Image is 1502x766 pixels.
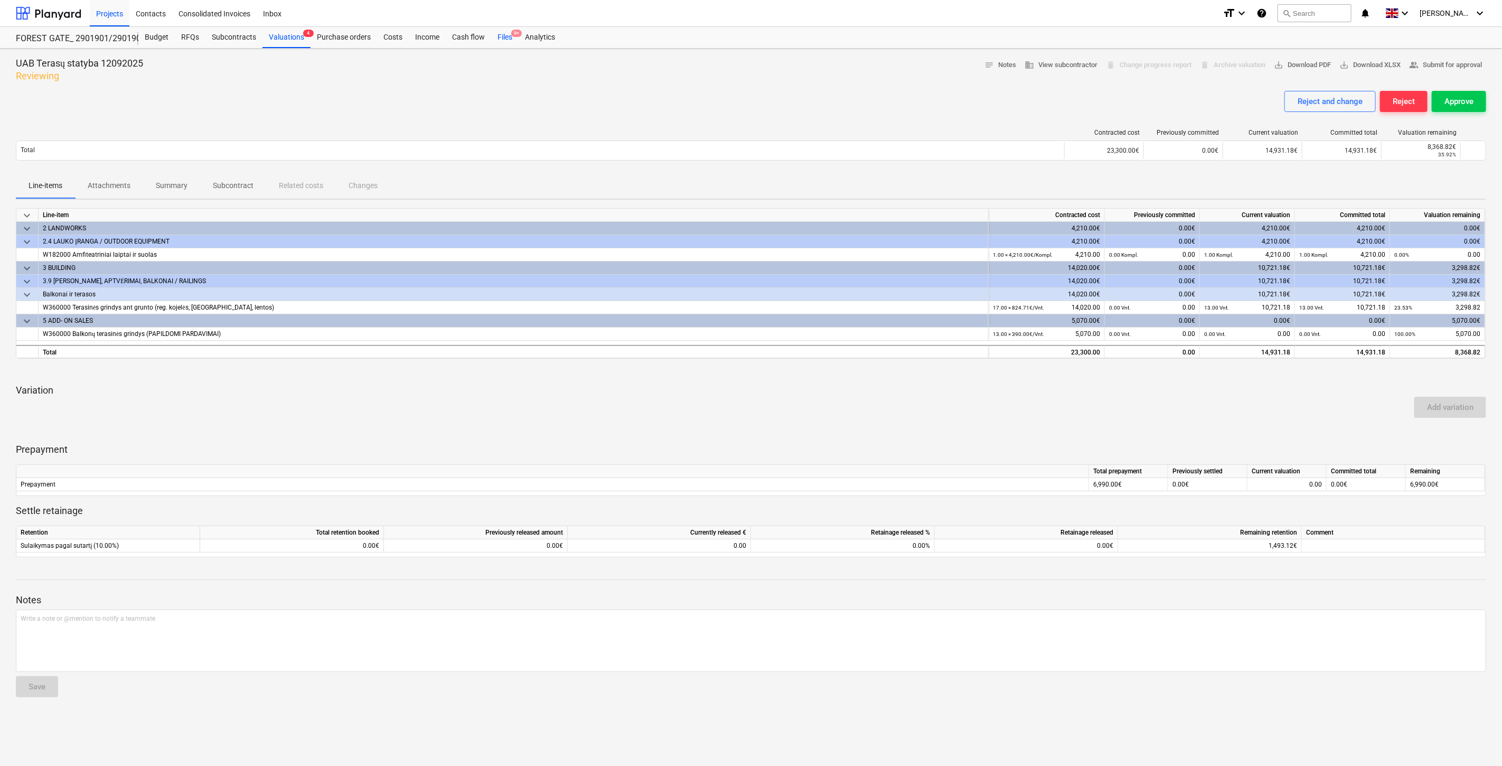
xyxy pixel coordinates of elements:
[1449,715,1502,766] iframe: Chat Widget
[1109,331,1131,337] small: 0.00 Vnt.
[1299,248,1385,261] div: 4,210.00
[1105,209,1200,222] div: Previously committed
[1307,129,1377,136] div: Committed total
[1204,301,1290,314] div: 10,721.18
[16,539,200,553] div: Sulaikymas pagal sutartį (10.00%)
[43,301,984,314] div: W360000 Terasinės grindys ant grunto (reg. kojelės, [GEOGRAPHIC_DATA], lentos)
[1118,539,1302,553] div: 1,493.12€
[43,328,984,341] div: W360000 Balkonų terasinės grindys (PAPILDOMI PARDAVIMAI)
[409,27,446,48] a: Income
[989,261,1105,275] div: 14,020.00€
[1390,222,1485,235] div: 0.00€
[1247,465,1327,478] div: Current valuation
[1390,275,1485,288] div: 3,298.82€
[1390,314,1485,328] div: 5,070.00€
[43,248,984,261] div: W182000 Amfiteatriniai laiptai ir suolas
[16,70,143,82] p: Reviewing
[200,526,384,539] div: Total retention booked
[1020,57,1102,73] button: View subcontractor
[446,27,491,48] a: Cash flow
[1295,209,1390,222] div: Committed total
[43,235,984,248] div: 2.4 LAUKO ĮRANGA / OUTDOOR EQUIPMENT
[21,209,33,222] span: keyboard_arrow_down
[1200,261,1295,275] div: 10,721.18€
[1227,129,1298,136] div: Current valuation
[384,539,568,553] div: 0.00€
[1168,478,1247,491] div: 0.00€
[1105,261,1200,275] div: 0.00€
[213,180,254,191] p: Subcontract
[1380,91,1428,112] button: Reject
[1200,209,1295,222] div: Current valuation
[1432,91,1486,112] button: Approve
[980,57,1020,73] button: Notes
[43,275,984,288] div: 3.9 [PERSON_NAME], APTVĖRIMAI, BALKONAI / RAILINGS
[1223,142,1302,159] div: 14,931.18€
[984,59,1016,71] span: Notes
[1394,328,1480,341] div: 5,070.00
[1302,526,1485,539] div: Comment
[39,345,989,358] div: Total
[1390,235,1485,248] div: 0.00€
[935,539,1118,553] div: 0.00€
[1284,91,1376,112] button: Reject and change
[1105,275,1200,288] div: 0.00€
[21,315,33,328] span: keyboard_arrow_down
[1118,526,1302,539] div: Remaining retention
[568,526,751,539] div: Currently released €
[1339,60,1349,70] span: save_alt
[1282,9,1291,17] span: search
[1200,222,1295,235] div: 4,210.00€
[993,248,1100,261] div: 4,210.00
[1473,7,1486,20] i: keyboard_arrow_down
[993,305,1044,311] small: 17.00 × 824.71€ / Vnt.
[1394,331,1415,337] small: 100.00%
[1390,261,1485,275] div: 3,298.82€
[384,526,568,539] div: Previously released amount
[16,33,126,44] div: FOREST GATE_ 2901901/2901902/2901903
[1406,465,1485,478] div: Remaining
[519,27,561,48] a: Analytics
[1299,331,1321,337] small: 0.00 Vnt.
[1360,7,1370,20] i: notifications
[1386,129,1457,136] div: Valuation remaining
[1295,275,1390,288] div: 10,721.18€
[993,331,1044,337] small: 13.00 × 390.00€ / Vnt.
[303,30,314,37] span: 4
[1438,152,1456,157] small: 35.92%
[984,60,994,70] span: notes
[1109,328,1195,341] div: 0.00
[262,27,311,48] div: Valuations
[511,30,522,37] span: 9+
[16,478,1089,491] div: Prepayment
[1298,95,1363,108] div: Reject and change
[16,57,143,70] p: UAB Terasų statyba 12092025
[1064,142,1143,159] div: 23,300.00€
[1089,465,1168,478] div: Total prepayment
[1200,275,1295,288] div: 10,721.18€
[175,27,205,48] div: RFQs
[21,236,33,248] span: keyboard_arrow_down
[935,526,1118,539] div: Retainage released
[751,526,935,539] div: Retainage released %
[989,235,1105,248] div: 4,210.00€
[1295,235,1390,248] div: 4,210.00€
[1256,7,1267,20] i: Knowledge base
[138,27,175,48] div: Budget
[1200,288,1295,301] div: 10,721.18€
[572,539,746,553] div: 0.00
[1299,305,1324,311] small: 13.00 Vnt.
[1204,328,1290,341] div: 0.00
[29,180,62,191] p: Line-items
[1105,222,1200,235] div: 0.00€
[1109,301,1195,314] div: 0.00
[1270,57,1335,73] button: Download PDF
[1025,59,1097,71] span: View subcontractor
[1327,478,1406,491] div: 0.00€
[1025,60,1034,70] span: business
[1252,478,1322,491] div: 0.00
[1444,95,1473,108] div: Approve
[993,301,1100,314] div: 14,020.00
[16,505,1486,517] p: Settle retainage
